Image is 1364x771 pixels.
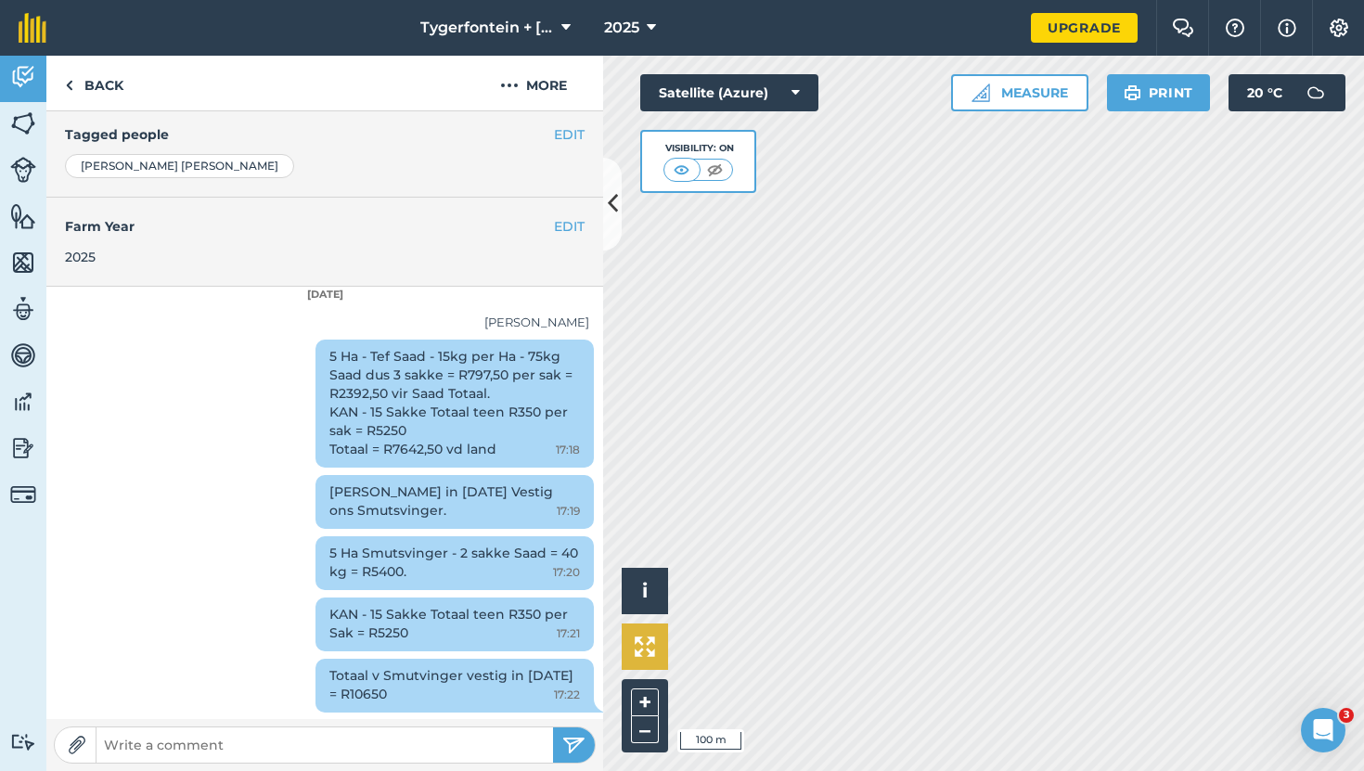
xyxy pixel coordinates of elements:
span: 17:19 [557,502,580,520]
img: svg+xml;base64,PD94bWwgdmVyc2lvbj0iMS4wIiBlbmNvZGluZz0idXRmLTgiPz4KPCEtLSBHZW5lcmF0b3I6IEFkb2JlIE... [10,482,36,508]
button: i [622,568,668,614]
img: svg+xml;base64,PHN2ZyB4bWxucz0iaHR0cDovL3d3dy53My5vcmcvMjAwMC9zdmciIHdpZHRoPSI1MCIgaGVpZ2h0PSI0MC... [703,161,727,179]
img: svg+xml;base64,PD94bWwgdmVyc2lvbj0iMS4wIiBlbmNvZGluZz0idXRmLTgiPz4KPCEtLSBHZW5lcmF0b3I6IEFkb2JlIE... [1297,74,1334,111]
span: Tygerfontein + [PERSON_NAME] [GEOGRAPHIC_DATA] 2025/2026 [420,17,554,39]
div: [PERSON_NAME] [PERSON_NAME] [65,154,294,178]
img: svg+xml;base64,PHN2ZyB4bWxucz0iaHR0cDovL3d3dy53My5vcmcvMjAwMC9zdmciIHdpZHRoPSI1MCIgaGVpZ2h0PSI0MC... [670,161,693,179]
img: svg+xml;base64,PD94bWwgdmVyc2lvbj0iMS4wIiBlbmNvZGluZz0idXRmLTgiPz4KPCEtLSBHZW5lcmF0b3I6IEFkb2JlIE... [10,341,36,369]
a: Upgrade [1031,13,1138,43]
button: + [631,688,659,716]
img: svg+xml;base64,PD94bWwgdmVyc2lvbj0iMS4wIiBlbmNvZGluZz0idXRmLTgiPz4KPCEtLSBHZW5lcmF0b3I6IEFkb2JlIE... [10,434,36,462]
iframe: Intercom live chat [1301,708,1345,752]
img: svg+xml;base64,PHN2ZyB4bWxucz0iaHR0cDovL3d3dy53My5vcmcvMjAwMC9zdmciIHdpZHRoPSI1NiIgaGVpZ2h0PSI2MC... [10,249,36,276]
div: 2025 [65,247,585,267]
span: 20 ° C [1247,74,1282,111]
img: Two speech bubbles overlapping with the left bubble in the forefront [1172,19,1194,37]
button: – [631,716,659,743]
input: Write a comment [97,732,553,758]
img: svg+xml;base64,PHN2ZyB4bWxucz0iaHR0cDovL3d3dy53My5vcmcvMjAwMC9zdmciIHdpZHRoPSIxOSIgaGVpZ2h0PSIyNC... [1124,82,1141,104]
span: 2025 [604,17,639,39]
div: [DATE] [46,287,603,303]
button: EDIT [554,124,585,145]
span: 17:22 [554,686,580,704]
img: svg+xml;base64,PHN2ZyB4bWxucz0iaHR0cDovL3d3dy53My5vcmcvMjAwMC9zdmciIHdpZHRoPSI1NiIgaGVpZ2h0PSI2MC... [10,202,36,230]
button: 20 °C [1229,74,1345,111]
img: A cog icon [1328,19,1350,37]
span: 17:18 [556,441,580,459]
button: Satellite (Azure) [640,74,818,111]
img: svg+xml;base64,PD94bWwgdmVyc2lvbj0iMS4wIiBlbmNvZGluZz0idXRmLTgiPz4KPCEtLSBHZW5lcmF0b3I6IEFkb2JlIE... [10,733,36,751]
button: Measure [951,74,1088,111]
div: Totaal v Smutvinger vestig in [DATE] = R10650 [315,659,594,713]
img: Four arrows, one pointing top left, one top right, one bottom right and the last bottom left [635,636,655,657]
img: A question mark icon [1224,19,1246,37]
div: 5 Ha - Tef Saad - 15kg per Ha - 75kg Saad dus 3 sakke = R797,50 per sak = R2392,50 vir Saad Totaa... [315,340,594,468]
button: More [464,56,603,110]
span: 17:20 [553,563,580,582]
img: svg+xml;base64,PD94bWwgdmVyc2lvbj0iMS4wIiBlbmNvZGluZz0idXRmLTgiPz4KPCEtLSBHZW5lcmF0b3I6IEFkb2JlIE... [10,63,36,91]
img: Paperclip icon [68,736,86,754]
img: fieldmargin Logo [19,13,46,43]
img: Ruler icon [972,84,990,102]
button: EDIT [554,216,585,237]
div: 5 Ha Smutsvinger - 2 sakke Saad = 40 kg = R5400. [315,536,594,590]
button: Print [1107,74,1211,111]
span: i [642,579,648,602]
img: svg+xml;base64,PHN2ZyB4bWxucz0iaHR0cDovL3d3dy53My5vcmcvMjAwMC9zdmciIHdpZHRoPSIyMCIgaGVpZ2h0PSIyNC... [500,74,519,96]
img: svg+xml;base64,PHN2ZyB4bWxucz0iaHR0cDovL3d3dy53My5vcmcvMjAwMC9zdmciIHdpZHRoPSIyNSIgaGVpZ2h0PSIyNC... [562,734,585,756]
a: Back [46,56,142,110]
img: svg+xml;base64,PHN2ZyB4bWxucz0iaHR0cDovL3d3dy53My5vcmcvMjAwMC9zdmciIHdpZHRoPSI1NiIgaGVpZ2h0PSI2MC... [10,109,36,137]
img: svg+xml;base64,PHN2ZyB4bWxucz0iaHR0cDovL3d3dy53My5vcmcvMjAwMC9zdmciIHdpZHRoPSIxNyIgaGVpZ2h0PSIxNy... [1278,17,1296,39]
img: svg+xml;base64,PD94bWwgdmVyc2lvbj0iMS4wIiBlbmNvZGluZz0idXRmLTgiPz4KPCEtLSBHZW5lcmF0b3I6IEFkb2JlIE... [10,157,36,183]
img: svg+xml;base64,PD94bWwgdmVyc2lvbj0iMS4wIiBlbmNvZGluZz0idXRmLTgiPz4KPCEtLSBHZW5lcmF0b3I6IEFkb2JlIE... [10,388,36,416]
div: Visibility: On [663,141,734,156]
h4: Tagged people [65,124,585,145]
span: 3 [1339,708,1354,723]
img: svg+xml;base64,PD94bWwgdmVyc2lvbj0iMS4wIiBlbmNvZGluZz0idXRmLTgiPz4KPCEtLSBHZW5lcmF0b3I6IEFkb2JlIE... [10,295,36,323]
div: KAN - 15 Sakke Totaal teen R350 per Sak = R5250 [315,598,594,651]
span: 17:21 [557,624,580,643]
img: svg+xml;base64,PHN2ZyB4bWxucz0iaHR0cDovL3d3dy53My5vcmcvMjAwMC9zdmciIHdpZHRoPSI5IiBoZWlnaHQ9IjI0Ii... [65,74,73,96]
h4: Farm Year [65,216,585,237]
div: [PERSON_NAME] [60,313,589,332]
div: [PERSON_NAME] in [DATE] Vestig ons Smutsvinger. [315,475,594,529]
